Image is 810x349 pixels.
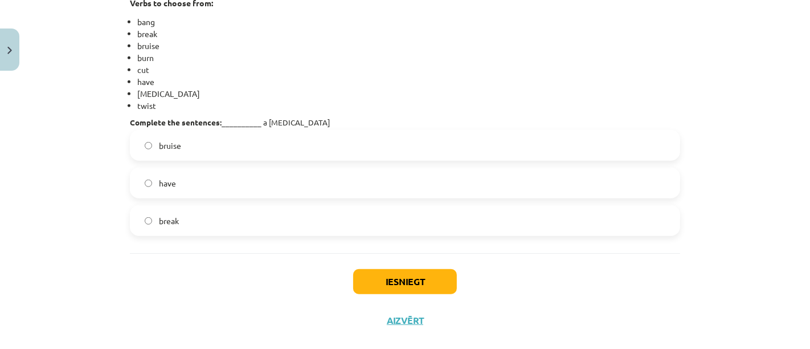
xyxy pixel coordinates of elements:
[130,117,222,127] strong: Complete the sentences:
[137,28,680,40] li: break
[137,76,680,88] li: have
[137,88,680,100] li: [MEDICAL_DATA]
[137,40,680,52] li: bruise
[159,177,176,189] span: have
[137,16,680,28] li: bang
[145,142,152,149] input: bruise
[383,315,427,326] button: Aizvērt
[137,100,680,112] li: twist
[137,64,680,76] li: cut
[145,217,152,225] input: break
[137,52,680,64] li: burn
[7,47,12,54] img: icon-close-lesson-0947bae3869378f0d4975bcd49f059093ad1ed9edebbc8119c70593378902aed.svg
[130,117,680,127] h4: __________ a [MEDICAL_DATA]
[145,180,152,187] input: have
[159,215,179,227] span: break
[353,269,457,294] button: Iesniegt
[159,140,181,152] span: bruise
